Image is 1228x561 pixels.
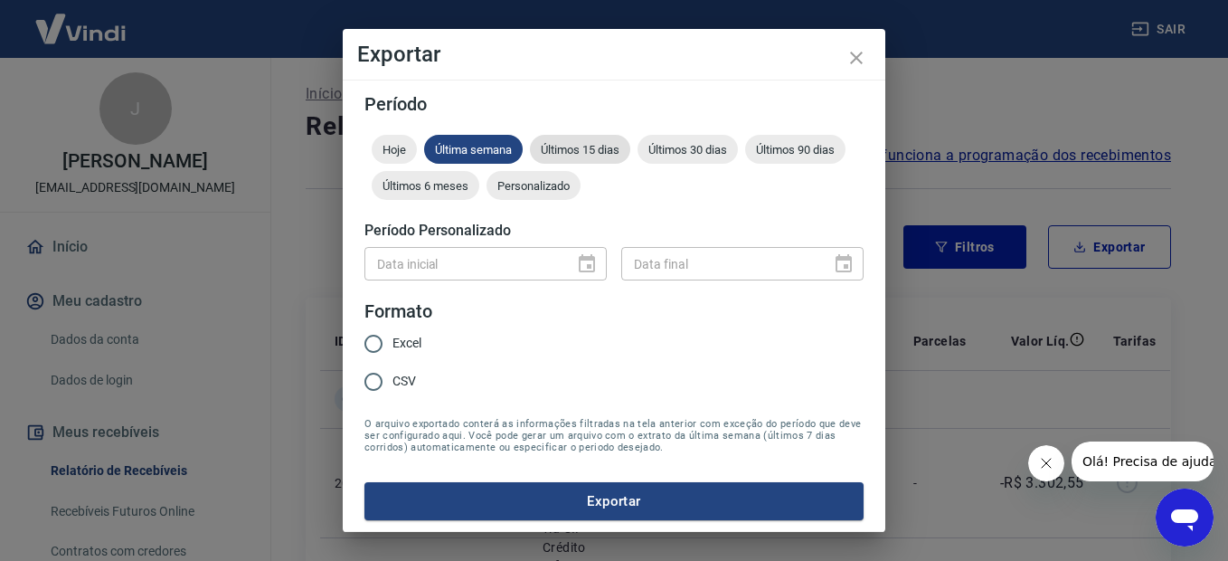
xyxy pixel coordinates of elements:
div: Últimos 30 dias [638,135,738,164]
div: Hoje [372,135,417,164]
div: Últimos 90 dias [745,135,845,164]
div: Últimos 15 dias [530,135,630,164]
span: Olá! Precisa de ajuda? [11,13,152,27]
input: DD/MM/YYYY [364,247,562,280]
span: Hoje [372,143,417,157]
span: CSV [392,372,416,391]
button: close [835,36,878,80]
div: Última semana [424,135,523,164]
span: Últimos 30 dias [638,143,738,157]
span: Últimos 90 dias [745,143,845,157]
button: Exportar [364,482,864,520]
div: Personalizado [486,171,581,200]
span: Últimos 6 meses [372,179,479,193]
h4: Exportar [357,43,871,65]
span: Últimos 15 dias [530,143,630,157]
iframe: Message from company [1072,442,1214,481]
span: O arquivo exportado conterá as informações filtradas na tela anterior com exceção do período que ... [364,418,864,453]
span: Última semana [424,143,523,157]
iframe: Close message [1028,445,1064,481]
h5: Período [364,95,864,113]
legend: Formato [364,299,432,325]
input: DD/MM/YYYY [621,247,818,280]
div: Últimos 6 meses [372,171,479,200]
span: Excel [392,334,421,353]
iframe: Button to launch messaging window [1156,489,1214,547]
h5: Período Personalizado [364,222,864,240]
span: Personalizado [486,179,581,193]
